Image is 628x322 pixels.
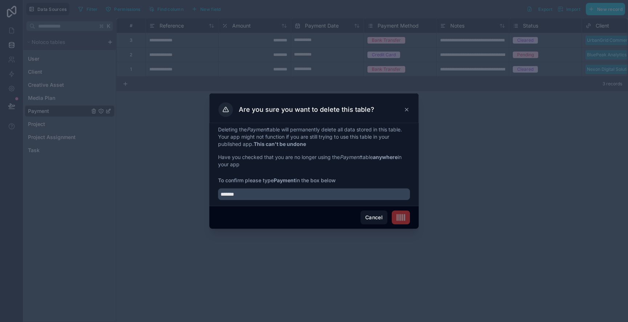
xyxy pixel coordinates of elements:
[218,154,410,168] p: Have you checked that you are no longer using the table in your app
[218,126,410,148] p: Deleting the table will permanently delete all data stored in this table. Your app might not func...
[361,211,387,224] button: Cancel
[373,154,398,160] strong: anywhere
[274,177,295,183] strong: Payment
[254,141,306,147] strong: This can't be undone
[218,177,410,184] span: To confirm please type in the box below
[247,126,268,133] em: Payment
[340,154,361,160] em: Payment
[239,105,374,114] h3: Are you sure you want to delete this table?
